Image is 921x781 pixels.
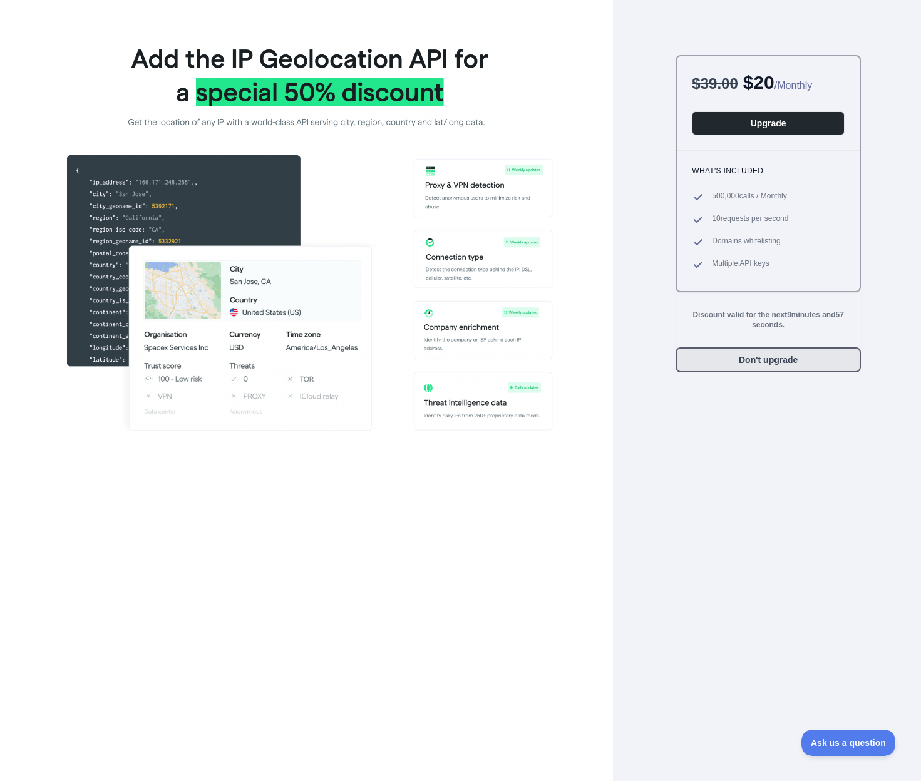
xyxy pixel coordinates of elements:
[692,111,845,135] button: Upgrade
[712,213,788,226] span: 10 requests per second
[712,191,786,203] span: 500,000 calls / Monthly
[692,75,738,92] span: $ 39.00
[692,310,843,329] strong: Discount valid for the next 9 minutes and 57 seconds.
[801,730,896,756] iframe: Toggle Customer Support
[692,166,845,176] h3: What's included
[60,30,553,435] img: Offer
[676,347,861,372] button: Don't upgrade
[774,80,812,91] span: / Monthly
[712,258,769,271] span: Multiple API keys
[712,236,780,248] span: Domains whitelisting
[743,72,774,93] span: $ 20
